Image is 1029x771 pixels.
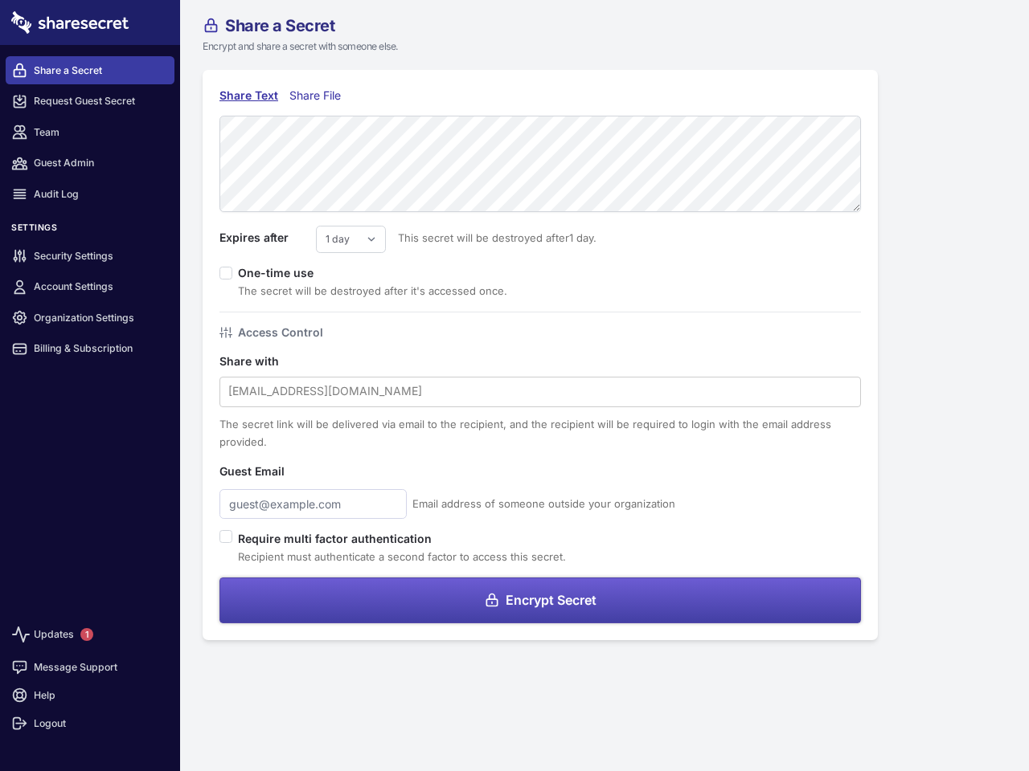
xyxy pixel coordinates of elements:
h3: Settings [6,222,174,239]
a: Request Guest Secret [6,88,174,116]
label: Require multi factor authentication [238,530,566,548]
input: guest@example.com [219,489,407,519]
label: Guest Email [219,463,316,480]
div: Share File [289,87,348,104]
a: Security Settings [6,242,174,270]
h4: Access Control [238,324,323,341]
span: This secret will be destroyed after 1 day . [386,229,596,247]
span: Recipient must authenticate a second factor to access this secret. [238,550,566,563]
a: Updates1 [6,616,174,653]
a: Message Support [6,653,174,681]
div: The secret will be destroyed after it's accessed once. [238,282,507,300]
button: Encrypt Secret [219,577,861,623]
label: Share with [219,353,316,370]
a: Logout [6,709,174,737]
a: Guest Admin [6,149,174,177]
a: Team [6,118,174,146]
span: Share a Secret [225,18,334,34]
a: Share a Secret [6,56,174,84]
a: Audit Log [6,180,174,208]
label: One-time use [238,266,326,279]
span: The secret link will be delivered via email to the recipient, and the recipient will be required ... [219,418,831,448]
a: Organization Settings [6,304,174,332]
span: 1 [80,628,93,641]
a: Account Settings [6,273,174,301]
label: Expires after [219,229,316,247]
p: Encrypt and share a secret with someone else. [203,39,968,54]
a: Help [6,681,174,709]
span: Email address of someone outside your organization [412,495,675,512]
div: Share Text [219,87,278,104]
span: Encrypt Secret [506,594,596,606]
a: Billing & Subscription [6,335,174,363]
